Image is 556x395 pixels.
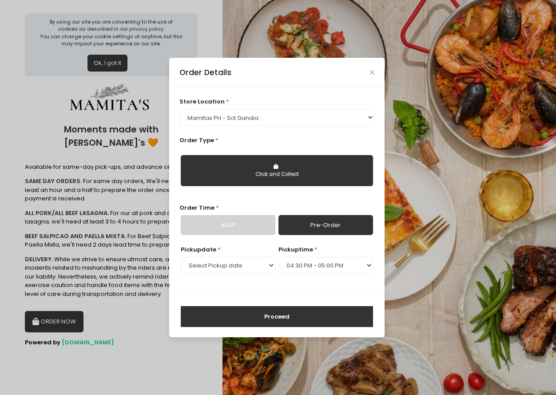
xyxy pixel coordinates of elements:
a: Pre-Order [278,215,373,235]
span: Order Time [179,203,214,212]
div: Order Details [179,67,231,78]
div: Click and Collect [187,171,367,179]
button: Proceed [181,306,373,327]
span: Order Type [179,136,214,144]
button: Close [370,70,374,75]
button: Click and Collect [181,155,373,186]
span: Pickup date [181,245,216,254]
span: pickup time [278,245,313,254]
span: store location [179,97,225,106]
a: ASAP [181,215,275,235]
